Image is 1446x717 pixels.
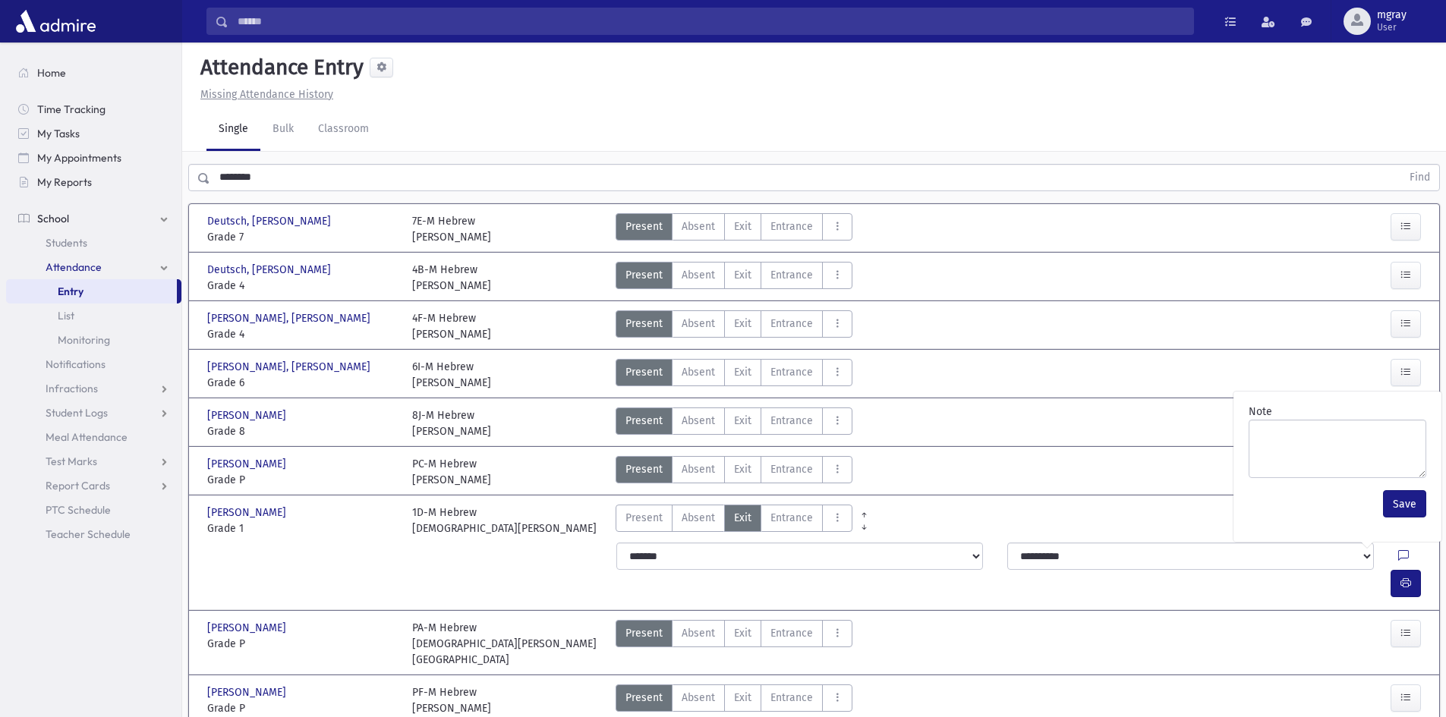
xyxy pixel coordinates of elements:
span: Absent [682,510,715,526]
span: Present [625,690,663,706]
span: Entrance [770,219,813,234]
span: Absent [682,461,715,477]
label: Note [1249,404,1272,420]
a: Report Cards [6,473,181,498]
span: Report Cards [46,479,110,492]
button: Save [1383,490,1426,517]
a: Infractions [6,376,181,401]
span: Grade P [207,472,397,488]
span: Exit [734,219,751,234]
div: PC-M Hebrew [PERSON_NAME] [412,456,491,488]
span: Teacher Schedule [46,527,131,541]
div: AttTypes [616,359,852,391]
a: List [6,303,181,328]
span: Meal Attendance [46,430,128,444]
a: Time Tracking [6,97,181,121]
span: Present [625,461,663,477]
a: Entry [6,279,177,303]
span: Grade 4 [207,326,397,342]
div: AttTypes [616,505,852,536]
span: Grade 7 [207,229,397,245]
span: [PERSON_NAME] [207,407,289,423]
a: My Appointments [6,146,181,170]
span: Grade P [207,700,397,716]
h5: Attendance Entry [194,55,364,80]
span: Grade 6 [207,375,397,391]
span: Entrance [770,267,813,283]
span: Exit [734,267,751,283]
a: Missing Attendance History [194,88,333,101]
span: Entrance [770,413,813,429]
span: Present [625,364,663,380]
a: School [6,206,181,231]
span: Exit [734,364,751,380]
div: AttTypes [616,262,852,294]
span: My Appointments [37,151,121,165]
span: Students [46,236,87,250]
span: Absent [682,219,715,234]
span: School [37,212,69,225]
a: Teacher Schedule [6,522,181,546]
span: Exit [734,510,751,526]
div: AttTypes [616,620,852,668]
div: 7E-M Hebrew [PERSON_NAME] [412,213,491,245]
a: Home [6,61,181,85]
span: Exit [734,461,751,477]
span: [PERSON_NAME] [207,620,289,636]
a: My Reports [6,170,181,194]
a: PTC Schedule [6,498,181,522]
span: [PERSON_NAME], [PERSON_NAME] [207,310,373,326]
span: Exit [734,690,751,706]
div: AttTypes [616,684,852,716]
u: Missing Attendance History [200,88,333,101]
span: [PERSON_NAME] [207,505,289,520]
span: Entrance [770,461,813,477]
span: [PERSON_NAME], [PERSON_NAME] [207,359,373,375]
span: Absent [682,690,715,706]
span: mgray [1377,9,1407,21]
span: Test Marks [46,454,97,468]
span: Present [625,219,663,234]
span: [PERSON_NAME] [207,684,289,700]
span: Entry [58,285,83,298]
span: Absent [682,413,715,429]
span: Time Tracking [37,102,106,116]
input: Search [228,8,1193,35]
span: Grade 8 [207,423,397,439]
div: PF-M Hebrew [PERSON_NAME] [412,684,491,716]
span: Entrance [770,316,813,332]
span: Deutsch, [PERSON_NAME] [207,262,334,278]
span: Present [625,267,663,283]
button: Find [1400,165,1439,190]
span: List [58,309,74,322]
a: Monitoring [6,328,181,352]
div: AttTypes [616,407,852,439]
span: Absent [682,316,715,332]
span: Entrance [770,510,813,526]
span: Entrance [770,625,813,641]
div: 4F-M Hebrew [PERSON_NAME] [412,310,491,342]
span: My Reports [37,175,92,189]
span: Deutsch, [PERSON_NAME] [207,213,334,229]
span: Present [625,625,663,641]
div: 1D-M Hebrew [DEMOGRAPHIC_DATA][PERSON_NAME] [412,505,597,536]
span: Infractions [46,382,98,395]
a: Student Logs [6,401,181,425]
span: Exit [734,316,751,332]
a: Classroom [306,108,381,151]
span: Present [625,510,663,526]
a: Notifications [6,352,181,376]
a: Bulk [260,108,306,151]
span: Present [625,316,663,332]
span: Absent [682,364,715,380]
a: Students [6,231,181,255]
div: PA-M Hebrew [DEMOGRAPHIC_DATA][PERSON_NAME][GEOGRAPHIC_DATA] [412,620,602,668]
a: Single [206,108,260,151]
img: AdmirePro [12,6,99,36]
span: Grade P [207,636,397,652]
a: Test Marks [6,449,181,473]
span: Home [37,66,66,80]
div: 4B-M Hebrew [PERSON_NAME] [412,262,491,294]
span: Grade 1 [207,520,397,536]
span: Entrance [770,364,813,380]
